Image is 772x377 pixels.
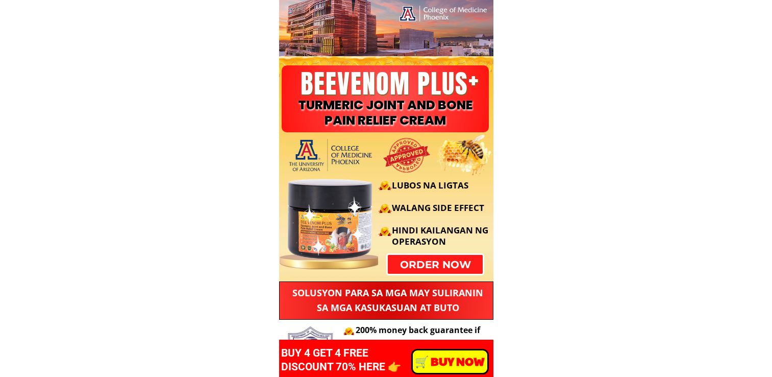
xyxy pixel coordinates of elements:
[392,179,488,247] span: LUBOS NA LIGTAS WALANG SIDE EFFECT HINDI KAILANGAN NG OPERASYON
[301,64,468,103] span: BEEVENOM PLUS
[388,255,483,274] p: order now
[468,56,480,99] span: +
[281,346,436,374] h3: BUY 4 GET 4 FREE DISCOUNT 70% HERE 👉
[356,324,483,350] h3: 200% money back guarantee if the product is not effective
[279,98,492,128] h3: TURMERIC JOINT AND BONE PAIN RELIEF CREAM
[413,350,487,373] p: ️🛒 BUY NOW
[288,286,487,315] h3: SOLUSYON PARA SA MGA MAY SULIRANIN SA MGA KASUKASUAN AT BUTO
